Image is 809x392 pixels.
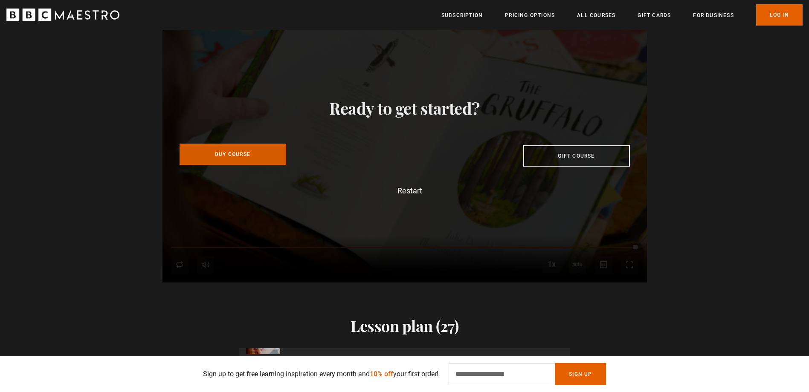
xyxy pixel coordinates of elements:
a: Log In [756,4,803,26]
a: Buy Course [180,144,286,165]
a: Gift course [523,145,630,167]
button: Sign Up [555,363,606,385]
p: Sign up to get free learning inspiration every month and your first order! [203,369,438,379]
span: 10% off [370,370,393,378]
video-js: Video Player [162,10,647,282]
svg: BBC Maestro [6,9,119,21]
a: For business [693,11,734,20]
a: All Courses [577,11,615,20]
a: Gift Cards [638,11,671,20]
nav: Primary [441,4,803,26]
a: Subscription [441,11,483,20]
button: Restart [387,187,422,195]
h2: Lesson plan (27) [239,317,570,334]
div: Ready to get started? [176,98,633,118]
a: Pricing Options [505,11,555,20]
